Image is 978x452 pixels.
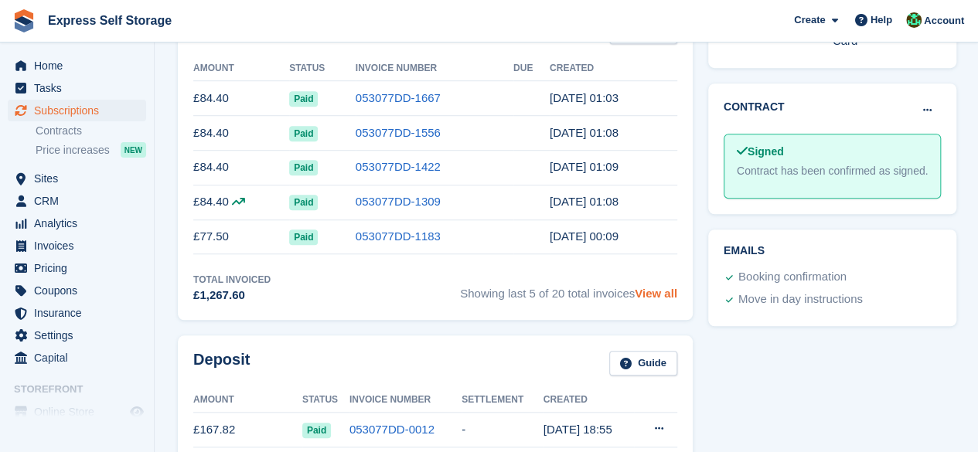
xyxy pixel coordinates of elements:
[36,141,146,158] a: Price increases NEW
[738,291,863,309] div: Move in day instructions
[8,212,146,234] a: menu
[34,235,127,257] span: Invoices
[550,126,618,139] time: 2025-06-20 00:08:59 UTC
[462,388,544,413] th: Settlement
[34,190,127,212] span: CRM
[14,382,154,397] span: Storefront
[34,347,127,369] span: Capital
[36,143,110,158] span: Price increases
[34,212,127,234] span: Analytics
[8,55,146,76] a: menu
[8,347,146,369] a: menu
[356,160,441,173] a: 053077DD-1422
[289,160,318,175] span: Paid
[550,229,618,243] time: 2025-03-20 00:09:25 UTC
[8,190,146,212] a: menu
[302,388,349,413] th: Status
[544,388,634,413] th: Created
[193,185,289,219] td: £84.40
[289,91,318,107] span: Paid
[462,413,544,447] td: -
[8,77,146,99] a: menu
[36,124,146,138] a: Contracts
[193,273,271,287] div: Total Invoiced
[42,8,178,33] a: Express Self Storage
[737,163,929,179] div: Contract has been confirmed as signed.
[8,100,146,121] a: menu
[193,56,289,81] th: Amount
[356,91,441,104] a: 053077DD-1667
[724,99,785,115] h2: Contract
[356,229,441,243] a: 053077DD-1183
[550,56,677,81] th: Created
[544,423,612,436] time: 2024-01-15 18:55:44 UTC
[193,351,250,376] h2: Deposit
[871,12,892,28] span: Help
[289,229,318,245] span: Paid
[121,142,146,158] div: NEW
[460,273,677,304] span: Showing last 5 of 20 total invoices
[34,168,127,189] span: Sites
[302,423,331,438] span: Paid
[794,12,825,28] span: Create
[289,126,318,141] span: Paid
[550,195,618,208] time: 2025-04-20 00:08:24 UTC
[34,401,127,423] span: Online Store
[34,100,127,121] span: Subscriptions
[356,195,441,208] a: 053077DD-1309
[193,388,302,413] th: Amount
[356,126,441,139] a: 053077DD-1556
[550,160,618,173] time: 2025-05-20 00:09:05 UTC
[609,351,677,376] a: Guide
[8,401,146,423] a: menu
[724,245,942,257] h2: Emails
[34,257,127,279] span: Pricing
[737,144,929,160] div: Signed
[8,235,146,257] a: menu
[738,268,847,287] div: Booking confirmation
[12,9,36,32] img: stora-icon-8386f47178a22dfd0bd8f6a31ec36ba5ce8667c1dd55bd0f319d3a0aa187defe.svg
[349,423,434,436] a: 053077DD-0012
[193,219,289,254] td: £77.50
[193,287,271,304] div: £1,267.60
[550,91,618,104] time: 2025-07-20 00:03:09 UTC
[193,81,289,116] td: £84.40
[635,287,677,300] a: View all
[193,413,302,447] td: £167.82
[513,56,550,81] th: Due
[34,280,127,301] span: Coupons
[34,325,127,346] span: Settings
[8,168,146,189] a: menu
[193,150,289,185] td: £84.40
[193,116,289,151] td: £84.40
[128,403,146,421] a: Preview store
[924,13,964,29] span: Account
[34,77,127,99] span: Tasks
[289,195,318,210] span: Paid
[8,325,146,346] a: menu
[34,302,127,324] span: Insurance
[8,257,146,279] a: menu
[349,388,462,413] th: Invoice Number
[289,56,356,81] th: Status
[8,280,146,301] a: menu
[356,56,513,81] th: Invoice Number
[906,12,922,28] img: Shakiyra Davis
[8,302,146,324] a: menu
[34,55,127,76] span: Home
